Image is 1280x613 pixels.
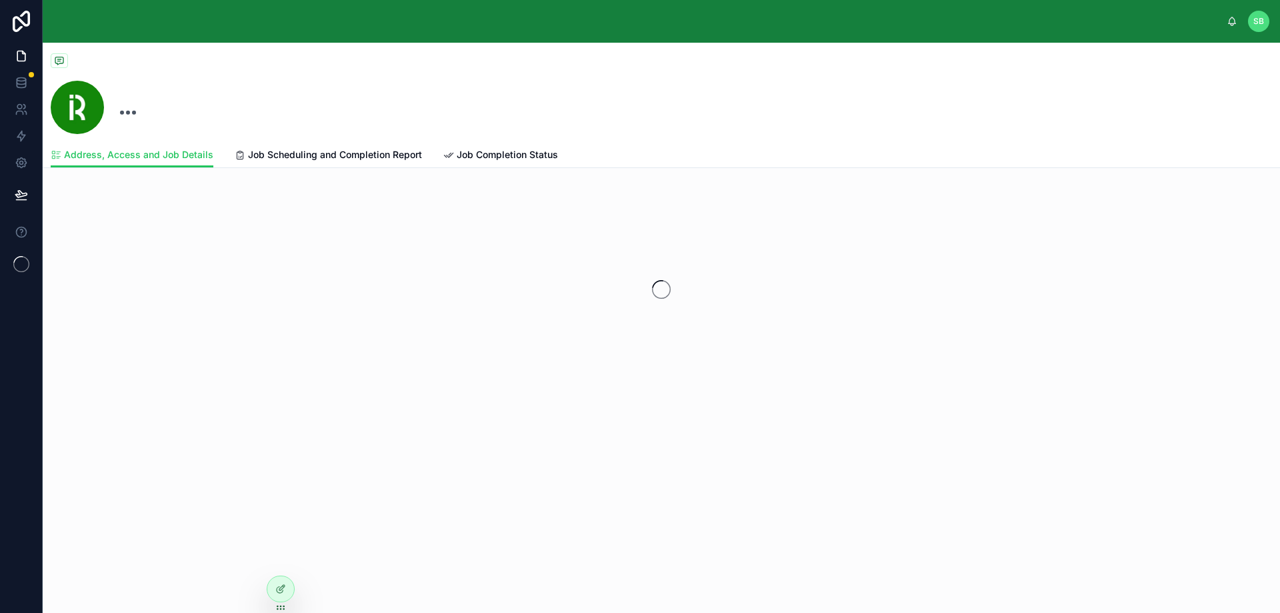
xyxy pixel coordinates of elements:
[248,148,422,161] span: Job Scheduling and Completion Report
[65,19,1227,24] div: scrollable content
[457,148,558,161] span: Job Completion Status
[53,21,54,22] img: App logo
[235,143,422,169] a: Job Scheduling and Completion Report
[64,148,213,161] span: Address, Access and Job Details
[1253,16,1264,27] span: SB
[443,143,558,169] a: Job Completion Status
[51,143,213,168] a: Address, Access and Job Details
